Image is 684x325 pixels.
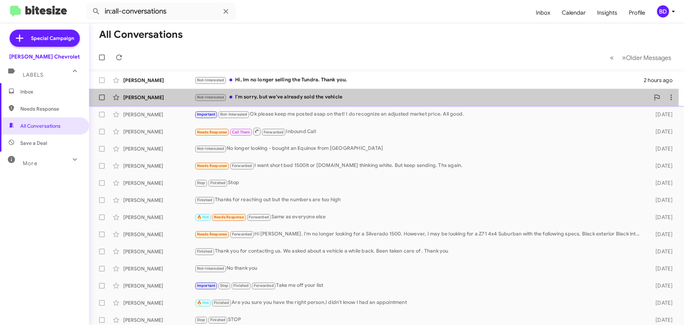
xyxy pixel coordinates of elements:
a: Special Campaign [10,30,80,47]
div: Thank you for contacting us. We asked about a vehicle a while back. Been taken care of . Thank you [195,247,644,255]
div: Are you sure you have the right person,I didn't know I had an appointment [195,299,644,307]
div: [PERSON_NAME] [123,145,195,152]
div: [DATE] [644,111,678,118]
span: Important [197,112,216,117]
div: 2 hours ago [644,77,678,84]
a: Insights [591,2,623,23]
span: Not-Interested [197,146,224,151]
span: Call Them [232,130,250,134]
div: [PERSON_NAME] Chevrolet [9,53,80,60]
div: No thank you [195,264,644,273]
span: Not-Interested [197,78,224,82]
a: Profile [623,2,651,23]
div: [DATE] [644,179,678,187]
span: Forwarded [262,129,285,136]
div: [DATE] [644,197,678,204]
span: Finished [210,181,226,185]
span: Finished [197,249,213,254]
div: I want short bed 1500lt or [DOMAIN_NAME] thinking white. But keep sending. Thx again. [195,162,644,170]
span: Stop [197,318,206,322]
button: BD [651,5,676,17]
div: I'm sorry, but we've already sold the vehicle [195,93,650,101]
div: [PERSON_NAME] [123,77,195,84]
div: [DATE] [644,248,678,255]
span: Forwarded [247,214,271,221]
span: Finished [233,283,249,288]
span: » [622,53,626,62]
div: [PERSON_NAME] [123,316,195,324]
span: Needs Response [20,105,81,112]
span: 🔥 Hot [197,300,209,305]
div: [DATE] [644,162,678,169]
div: [PERSON_NAME] [123,111,195,118]
div: [PERSON_NAME] [123,282,195,289]
div: [PERSON_NAME] [123,299,195,306]
div: Thanks for reaching out but the numbers are too high [195,196,644,204]
span: « [610,53,614,62]
div: [DATE] [644,214,678,221]
span: Forwarded [230,231,254,238]
div: [PERSON_NAME] [123,265,195,272]
button: Next [618,50,675,65]
div: Hi [PERSON_NAME]. I'm no longer looking for a Silverado 1500. However, I may be looking for a Z71... [195,230,644,238]
span: Important [197,283,216,288]
div: No longer looking - bought an Equinox from [GEOGRAPHIC_DATA] [195,144,644,153]
div: [PERSON_NAME] [123,231,195,238]
span: Save a Deal [20,139,47,147]
div: [PERSON_NAME] [123,94,195,101]
div: [DATE] [644,299,678,306]
span: Needs Response [197,232,227,237]
span: Needs Response [197,130,227,134]
span: Special Campaign [31,35,74,42]
div: [PERSON_NAME] [123,248,195,255]
h1: All Conversations [99,29,183,40]
span: Labels [23,72,43,78]
div: [DATE] [644,282,678,289]
div: [DATE] [644,316,678,324]
span: Forwarded [252,283,275,289]
span: More [23,160,37,167]
div: STOP [195,316,644,324]
div: [PERSON_NAME] [123,179,195,187]
span: Inbox [20,88,81,95]
span: Needs Response [197,163,227,168]
div: Take me off your list [195,281,644,290]
div: Same as everyone else [195,213,644,221]
span: 🔥 Hot [197,215,209,219]
span: Finished [210,318,226,322]
div: Inbound Call [195,127,644,136]
span: Not-Interested [197,95,224,100]
span: Older Messages [626,54,671,62]
span: All Conversations [20,122,61,130]
a: Inbox [530,2,556,23]
div: [PERSON_NAME] [123,162,195,169]
span: Finished [214,300,229,305]
span: Stop [220,283,229,288]
button: Previous [606,50,618,65]
span: Not-Interested [220,112,248,117]
div: Stop [195,179,644,187]
div: [PERSON_NAME] [123,128,195,135]
span: Needs Response [214,215,244,219]
span: Finished [197,198,213,202]
div: Ok please keep me posted asap on that! I do recognize an adjusted market price. All good. [195,110,644,118]
a: Calendar [556,2,591,23]
div: [DATE] [644,265,678,272]
span: Forwarded [230,163,254,169]
div: [DATE] [644,145,678,152]
div: [PERSON_NAME] [123,197,195,204]
div: [DATE] [644,128,678,135]
div: BD [657,5,669,17]
div: [DATE] [644,231,678,238]
div: Hi, Im no longer selling the Tundra. Thank you. [195,76,644,84]
div: [PERSON_NAME] [123,214,195,221]
span: Not-Interested [197,266,224,271]
span: Stop [197,181,206,185]
input: Search [86,3,236,20]
nav: Page navigation example [606,50,675,65]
